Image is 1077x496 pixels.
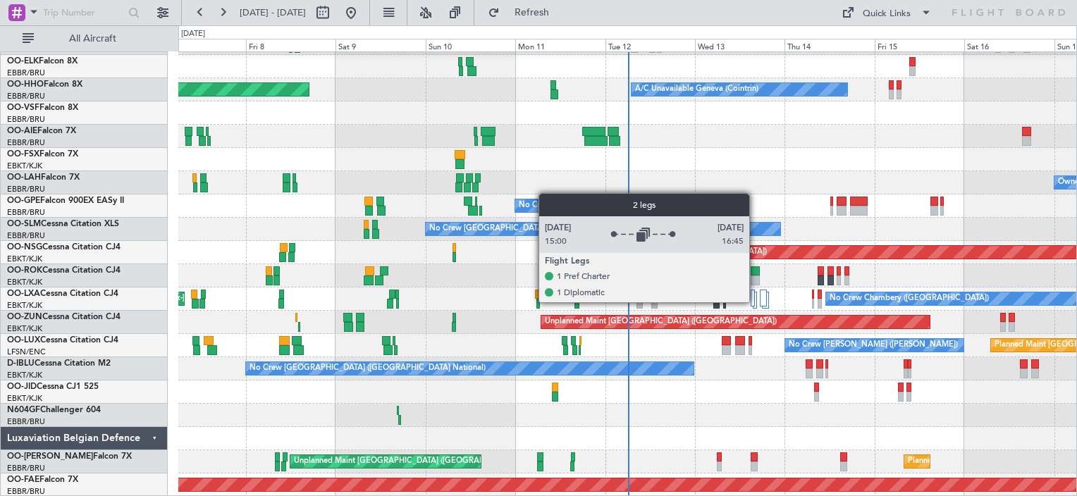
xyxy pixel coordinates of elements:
[7,452,132,461] a: OO-[PERSON_NAME]Falcon 7X
[7,359,35,368] span: D-IBLU
[181,28,205,40] div: [DATE]
[7,383,37,391] span: OO-JID
[7,336,40,345] span: OO-LUX
[7,127,76,135] a: OO-AIEFalcon 7X
[7,197,40,205] span: OO-GPE
[429,218,665,240] div: No Crew [GEOGRAPHIC_DATA] ([GEOGRAPHIC_DATA] National)
[835,1,939,24] button: Quick Links
[515,39,605,51] div: Mon 11
[7,393,42,404] a: EBKT/KJK
[7,313,121,321] a: OO-ZUNCessna Citation CJ4
[7,313,42,321] span: OO-ZUN
[695,39,784,51] div: Wed 13
[789,335,958,356] div: No Crew [PERSON_NAME] ([PERSON_NAME])
[7,243,42,252] span: OO-NSG
[7,370,42,380] a: EBKT/KJK
[7,347,46,357] a: LFSN/ENC
[246,39,336,51] div: Fri 8
[7,207,45,218] a: EBBR/BRU
[7,383,99,391] a: OO-JIDCessna CJ1 525
[37,34,149,44] span: All Aircraft
[7,173,80,182] a: OO-LAHFalcon 7X
[605,39,695,51] div: Tue 12
[7,91,45,101] a: EBBR/BRU
[7,359,111,368] a: D-IBLUCessna Citation M2
[7,197,124,205] a: OO-GPEFalcon 900EX EASy II
[7,323,42,334] a: EBKT/KJK
[503,8,562,18] span: Refresh
[7,150,78,159] a: OO-FSXFalcon 7X
[545,311,777,333] div: Unplanned Maint [GEOGRAPHIC_DATA] ([GEOGRAPHIC_DATA])
[7,161,42,171] a: EBKT/KJK
[426,39,515,51] div: Sun 10
[7,416,45,427] a: EBBR/BRU
[7,104,39,112] span: OO-VSF
[7,266,121,275] a: OO-ROKCessna Citation CJ4
[7,150,39,159] span: OO-FSX
[7,243,121,252] a: OO-NSGCessna Citation CJ4
[240,6,306,19] span: [DATE] - [DATE]
[7,254,42,264] a: EBKT/KJK
[7,336,118,345] a: OO-LUXCessna Citation CJ4
[964,39,1054,51] div: Sat 16
[7,184,45,194] a: EBBR/BRU
[7,220,41,228] span: OO-SLM
[7,406,101,414] a: N604GFChallenger 604
[7,137,45,148] a: EBBR/BRU
[336,39,425,51] div: Sat 9
[16,27,153,50] button: All Aircraft
[7,452,93,461] span: OO-[PERSON_NAME]
[7,68,45,78] a: EBBR/BRU
[7,173,41,182] span: OO-LAH
[635,79,758,100] div: A/C Unavailable Geneva (Cointrin)
[7,476,39,484] span: OO-FAE
[7,476,78,484] a: OO-FAEFalcon 7X
[43,2,124,23] input: Trip Number
[830,288,989,309] div: No Crew Chambery ([GEOGRAPHIC_DATA])
[7,266,42,275] span: OO-ROK
[7,290,40,298] span: OO-LXA
[7,57,39,66] span: OO-ELK
[481,1,566,24] button: Refresh
[863,7,911,21] div: Quick Links
[7,230,45,241] a: EBBR/BRU
[7,57,78,66] a: OO-ELKFalcon 8X
[7,80,82,89] a: OO-HHOFalcon 8X
[250,358,486,379] div: No Crew [GEOGRAPHIC_DATA] ([GEOGRAPHIC_DATA] National)
[519,195,755,216] div: No Crew [GEOGRAPHIC_DATA] ([GEOGRAPHIC_DATA] National)
[7,80,44,89] span: OO-HHO
[7,104,78,112] a: OO-VSFFalcon 8X
[875,39,964,51] div: Fri 15
[156,39,245,51] div: Thu 7
[294,451,559,472] div: Unplanned Maint [GEOGRAPHIC_DATA] ([GEOGRAPHIC_DATA] National)
[7,290,118,298] a: OO-LXACessna Citation CJ4
[7,277,42,287] a: EBKT/KJK
[545,242,767,263] div: Planned Maint [GEOGRAPHIC_DATA] ([GEOGRAPHIC_DATA])
[7,406,40,414] span: N604GF
[784,39,874,51] div: Thu 14
[7,300,42,311] a: EBKT/KJK
[7,220,119,228] a: OO-SLMCessna Citation XLS
[7,463,45,473] a: EBBR/BRU
[99,288,264,309] div: Planned Maint Kortrijk-[GEOGRAPHIC_DATA]
[7,114,45,125] a: EBBR/BRU
[7,127,37,135] span: OO-AIE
